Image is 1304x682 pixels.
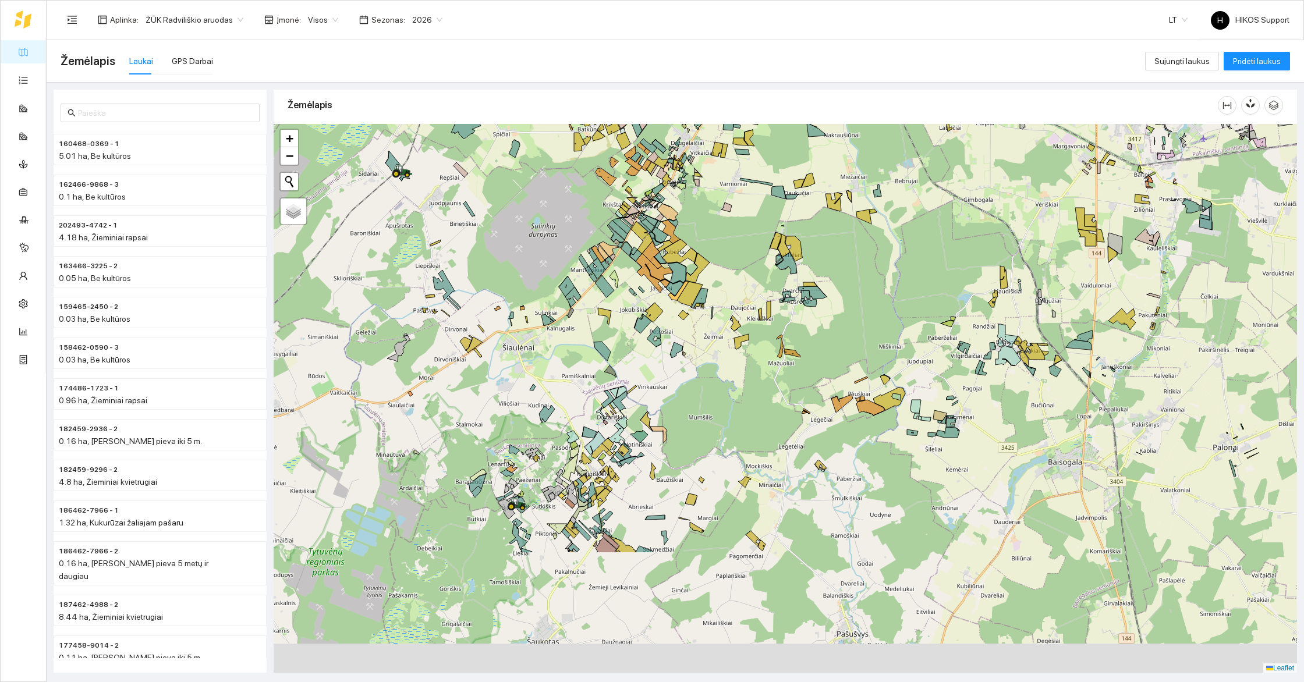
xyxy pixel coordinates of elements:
[59,301,118,312] span: 159465-2450 - 2
[59,192,126,201] span: 0.1 ha, Be kultūros
[59,640,119,651] span: 177458-9014 - 2
[146,11,243,29] span: ŽŪK Radviliškio aruodas
[286,148,293,163] span: −
[98,15,107,24] span: layout
[59,342,119,353] span: 158462-0590 - 3
[59,599,118,610] span: 187462-4988 - 2
[59,273,131,283] span: 0.05 ha, Be kultūros
[59,653,202,662] span: 0.11 ha, [PERSON_NAME] pieva iki 5 m.
[59,612,163,621] span: 8.44 ha, Žieminiai kvietrugiai
[59,559,208,581] span: 0.16 ha, [PERSON_NAME] pieva 5 metų ir daugiau
[1224,56,1290,66] a: Pridėti laukus
[67,15,77,25] span: menu-unfold
[1233,55,1281,68] span: Pridėti laukus
[1217,11,1223,30] span: H
[371,13,405,26] span: Sezonas :
[59,505,119,516] span: 186462-7966 - 1
[281,130,298,147] a: Zoom in
[412,11,442,29] span: 2026
[59,518,183,527] span: 1.32 ha, Kukurūzai žaliajam pašaru
[264,15,274,24] span: shop
[61,8,84,31] button: menu-unfold
[59,151,131,161] span: 5.01 ha, Be kultūros
[59,138,119,150] span: 160468-0369 - 1
[59,546,118,557] span: 186462-7966 - 2
[59,436,202,446] span: 0.16 ha, [PERSON_NAME] pieva iki 5 m.
[281,198,306,224] a: Layers
[308,11,338,29] span: Visos
[1154,55,1210,68] span: Sujungti laukus
[59,233,148,242] span: 4.18 ha, Žieminiai rapsai
[281,147,298,165] a: Zoom out
[281,173,298,190] button: Initiate a new search
[359,15,368,24] span: calendar
[59,396,147,405] span: 0.96 ha, Žieminiai rapsai
[1218,96,1236,115] button: column-width
[1169,11,1188,29] span: LT
[110,13,139,26] span: Aplinka :
[1224,52,1290,70] button: Pridėti laukus
[1145,52,1219,70] button: Sujungti laukus
[68,109,76,117] span: search
[61,52,115,70] span: Žemėlapis
[1211,15,1289,24] span: HIKOS Support
[172,55,213,68] div: GPS Darbai
[286,131,293,145] span: +
[59,179,119,190] span: 162466-9868 - 3
[59,383,119,394] span: 174486-1723 - 1
[1145,56,1219,66] a: Sujungti laukus
[78,106,253,119] input: Paieška
[59,355,130,364] span: 0.03 ha, Be kultūros
[59,464,118,475] span: 182459-9296 - 2
[1218,101,1236,110] span: column-width
[59,424,118,435] span: 182459-2936 - 2
[59,477,157,486] span: 4.8 ha, Žieminiai kvietrugiai
[59,220,118,231] span: 202493-4742 - 1
[129,55,153,68] div: Laukai
[59,314,130,324] span: 0.03 ha, Be kultūros
[59,261,118,272] span: 163466-3225 - 2
[288,88,1218,122] div: Žemėlapis
[277,13,301,26] span: Įmonė :
[1266,664,1294,672] a: Leaflet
